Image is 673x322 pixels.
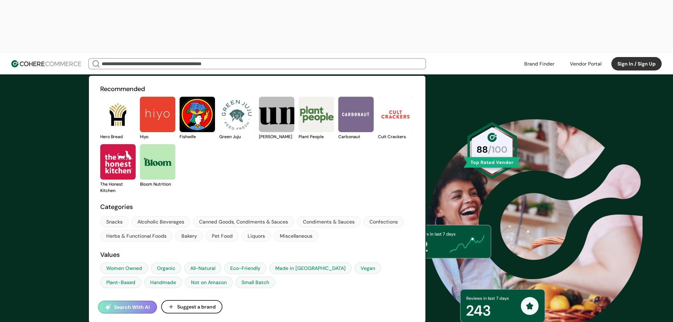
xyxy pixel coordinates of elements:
[611,57,662,70] button: Sign In / Sign Up
[100,262,148,274] a: Women Owned
[206,230,239,242] a: Pet Food
[363,216,404,227] a: Confections
[361,265,375,272] div: Vegan
[151,262,181,274] a: Organic
[181,232,197,240] div: Bakery
[106,218,123,226] div: Snacks
[280,232,312,240] div: Miscellaneous
[100,230,173,242] a: Herbs & Functional Foods
[224,262,266,274] a: Eco-Friendly
[275,265,346,272] div: Made in [GEOGRAPHIC_DATA]
[106,265,142,272] div: Women Owned
[212,232,233,240] div: Pet Food
[242,230,271,242] a: Liquors
[98,301,157,313] button: Search With AI
[144,277,182,288] a: Handmade
[175,230,203,242] a: Bakery
[150,279,176,286] div: Handmade
[100,250,414,260] h2: Values
[137,218,184,226] div: Alcoholic Beverages
[355,262,381,274] a: Vegan
[297,216,361,227] a: Condiments & Sauces
[100,202,414,212] h2: Categories
[157,265,175,272] div: Organic
[184,262,221,274] a: All-Natural
[242,279,269,286] div: Small Batch
[248,232,265,240] div: Liquors
[185,277,233,288] a: Not on Amazon
[100,216,129,227] a: Snacks
[131,216,190,227] a: Alcoholic Beverages
[161,300,222,313] button: Suggest a brand
[106,232,166,240] div: Herbs & Functional Foods
[369,218,398,226] div: Confections
[199,218,288,226] div: Canned Goods, Condiments & Sauces
[191,279,227,286] div: Not on Amazon
[100,84,414,94] h2: Recommended
[274,230,318,242] a: Miscellaneous
[106,279,135,286] div: Plant-Based
[11,60,81,67] img: Cohere Logo
[230,265,260,272] div: Eco-Friendly
[269,262,352,274] a: Made in [GEOGRAPHIC_DATA]
[190,265,215,272] div: All-Natural
[100,277,141,288] a: Plant-Based
[193,216,294,227] a: Canned Goods, Condiments & Sauces
[303,218,355,226] div: Condiments & Sauces
[236,277,275,288] a: Small Batch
